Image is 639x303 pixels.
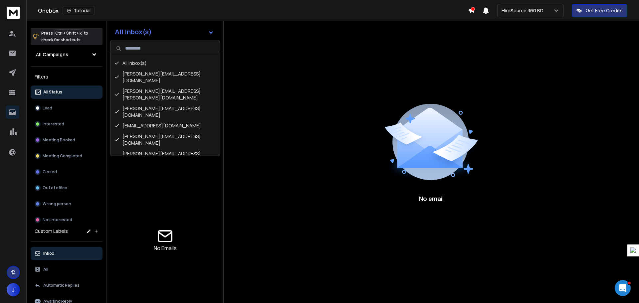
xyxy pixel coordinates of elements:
[43,105,52,111] p: Lead
[112,86,218,103] div: [PERSON_NAME][EMAIL_ADDRESS][PERSON_NAME][DOMAIN_NAME]
[112,120,218,131] div: [EMAIL_ADDRESS][DOMAIN_NAME]
[115,29,152,35] h1: All Inbox(s)
[112,148,218,166] div: [PERSON_NAME][EMAIL_ADDRESS][DOMAIN_NAME]
[41,30,88,43] p: Press to check for shortcuts.
[112,58,218,69] div: All Inbox(s)
[38,6,468,15] div: Onebox
[43,169,57,175] p: Closed
[43,121,64,127] p: Interested
[419,194,444,203] p: No email
[502,7,546,14] p: HireSource 360 BD
[43,283,80,288] p: Automatic Replies
[63,6,95,15] button: Tutorial
[112,69,218,86] div: [PERSON_NAME][EMAIL_ADDRESS][DOMAIN_NAME]
[154,244,177,252] p: No Emails
[43,153,82,159] p: Meeting Completed
[43,137,75,143] p: Meeting Booked
[112,131,218,148] div: [PERSON_NAME][EMAIL_ADDRESS][DOMAIN_NAME]
[36,51,68,58] h1: All Campaigns
[43,185,67,191] p: Out of office
[112,103,218,120] div: [PERSON_NAME][EMAIL_ADDRESS][DOMAIN_NAME]
[35,228,68,234] h3: Custom Labels
[43,217,72,223] p: Not Interested
[43,267,48,272] p: All
[43,251,54,256] p: Inbox
[31,72,103,81] h3: Filters
[586,7,623,14] p: Get Free Credits
[43,201,71,207] p: Wrong person
[54,29,83,37] span: Ctrl + Shift + k
[7,283,20,296] span: J
[43,89,62,95] p: All Status
[615,280,631,296] iframe: Intercom live chat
